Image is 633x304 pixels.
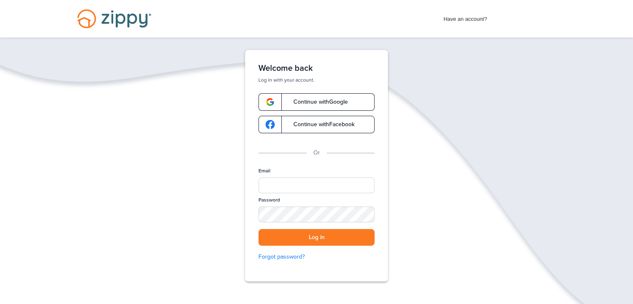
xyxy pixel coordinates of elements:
[258,116,375,133] a: google-logoContinue withFacebook
[258,177,375,193] input: Email
[258,207,375,222] input: Password
[285,99,348,105] span: Continue with Google
[258,63,375,73] h1: Welcome back
[444,10,487,24] span: Have an account?
[258,77,375,83] p: Log in with your account.
[258,252,375,262] a: Forgot password?
[258,167,271,174] label: Email
[266,120,275,129] img: google-logo
[258,229,375,246] button: Log in
[258,197,280,204] label: Password
[313,148,320,157] p: Or
[266,97,275,107] img: google-logo
[258,93,375,111] a: google-logoContinue withGoogle
[285,122,355,127] span: Continue with Facebook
